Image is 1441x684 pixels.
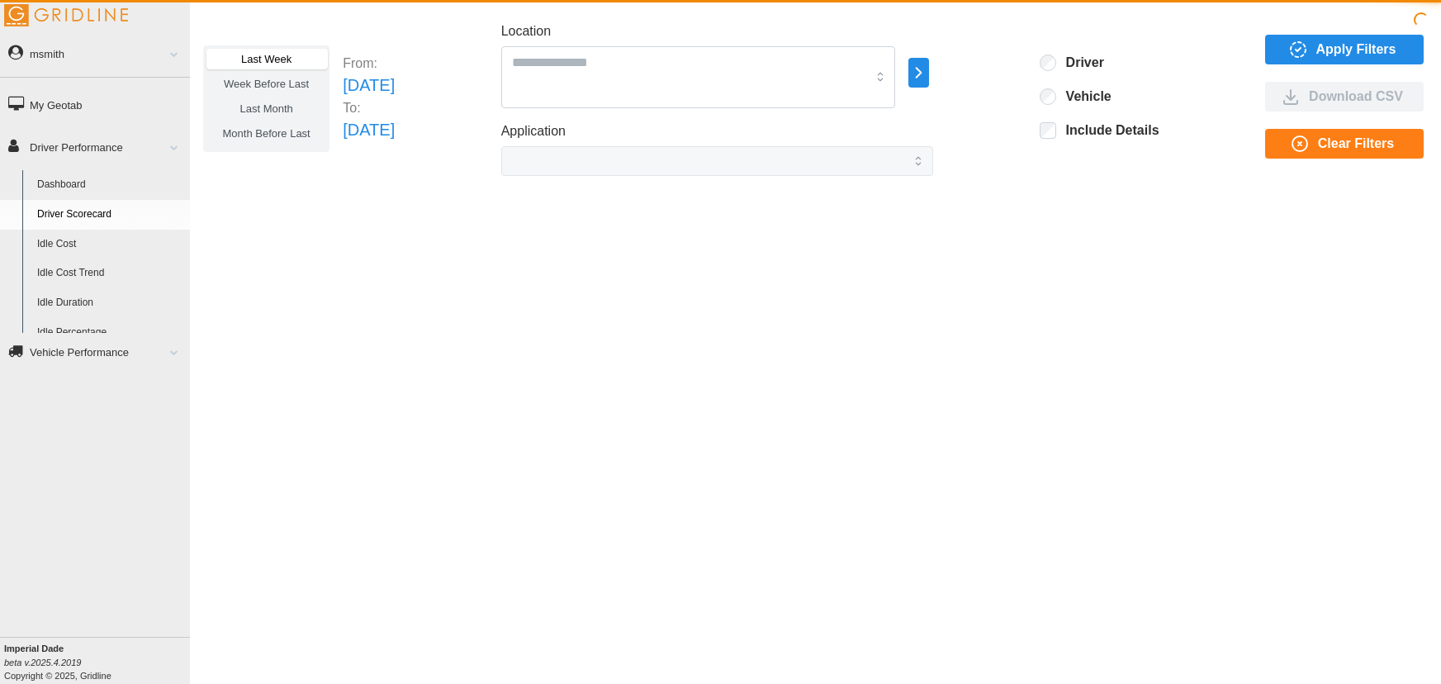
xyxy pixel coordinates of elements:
[1265,129,1424,159] button: Clear Filters
[1316,36,1396,64] span: Apply Filters
[30,200,190,230] a: Driver Scorecard
[1056,88,1112,105] label: Vehicle
[4,658,81,667] i: beta v.2025.4.2019
[343,98,395,117] p: To:
[30,318,190,348] a: Idle Percentage
[30,288,190,318] a: Idle Duration
[1318,130,1394,158] span: Clear Filters
[1265,82,1424,112] button: Download CSV
[4,644,64,653] b: Imperial Dade
[1056,55,1104,71] label: Driver
[30,170,190,200] a: Dashboard
[239,102,292,115] span: Last Month
[224,78,309,90] span: Week Before Last
[343,73,395,98] p: [DATE]
[501,21,552,42] label: Location
[4,4,128,26] img: Gridline
[30,230,190,259] a: Idle Cost
[501,121,566,142] label: Application
[1265,35,1424,64] button: Apply Filters
[30,259,190,288] a: Idle Cost Trend
[4,642,190,682] div: Copyright © 2025, Gridline
[223,127,310,140] span: Month Before Last
[1056,122,1159,139] label: Include Details
[1309,83,1403,111] span: Download CSV
[241,53,292,65] span: Last Week
[343,54,395,73] p: From:
[343,117,395,143] p: [DATE]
